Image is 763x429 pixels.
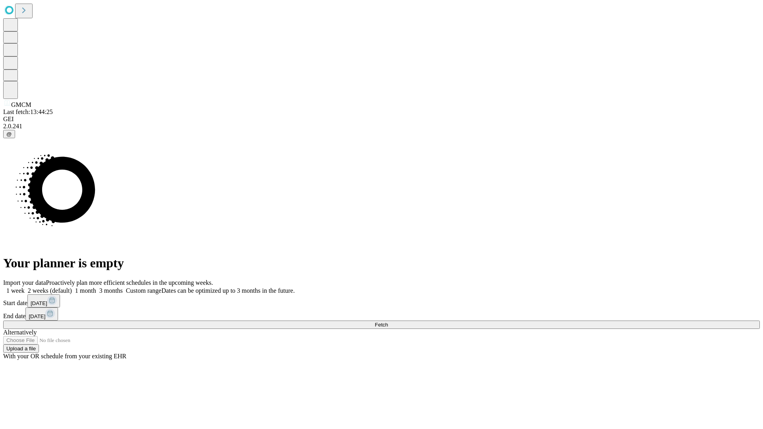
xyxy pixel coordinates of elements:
[75,287,96,294] span: 1 month
[3,108,53,115] span: Last fetch: 13:44:25
[28,287,72,294] span: 2 weeks (default)
[3,130,15,138] button: @
[126,287,161,294] span: Custom range
[99,287,123,294] span: 3 months
[3,307,760,321] div: End date
[6,131,12,137] span: @
[46,279,213,286] span: Proactively plan more efficient schedules in the upcoming weeks.
[3,329,37,336] span: Alternatively
[3,116,760,123] div: GEI
[3,344,39,353] button: Upload a file
[3,294,760,307] div: Start date
[11,101,31,108] span: GMCM
[6,287,25,294] span: 1 week
[27,294,60,307] button: [DATE]
[29,313,45,319] span: [DATE]
[3,123,760,130] div: 2.0.241
[31,300,47,306] span: [DATE]
[3,353,126,359] span: With your OR schedule from your existing EHR
[3,279,46,286] span: Import your data
[3,256,760,271] h1: Your planner is empty
[375,322,388,328] span: Fetch
[3,321,760,329] button: Fetch
[25,307,58,321] button: [DATE]
[161,287,294,294] span: Dates can be optimized up to 3 months in the future.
